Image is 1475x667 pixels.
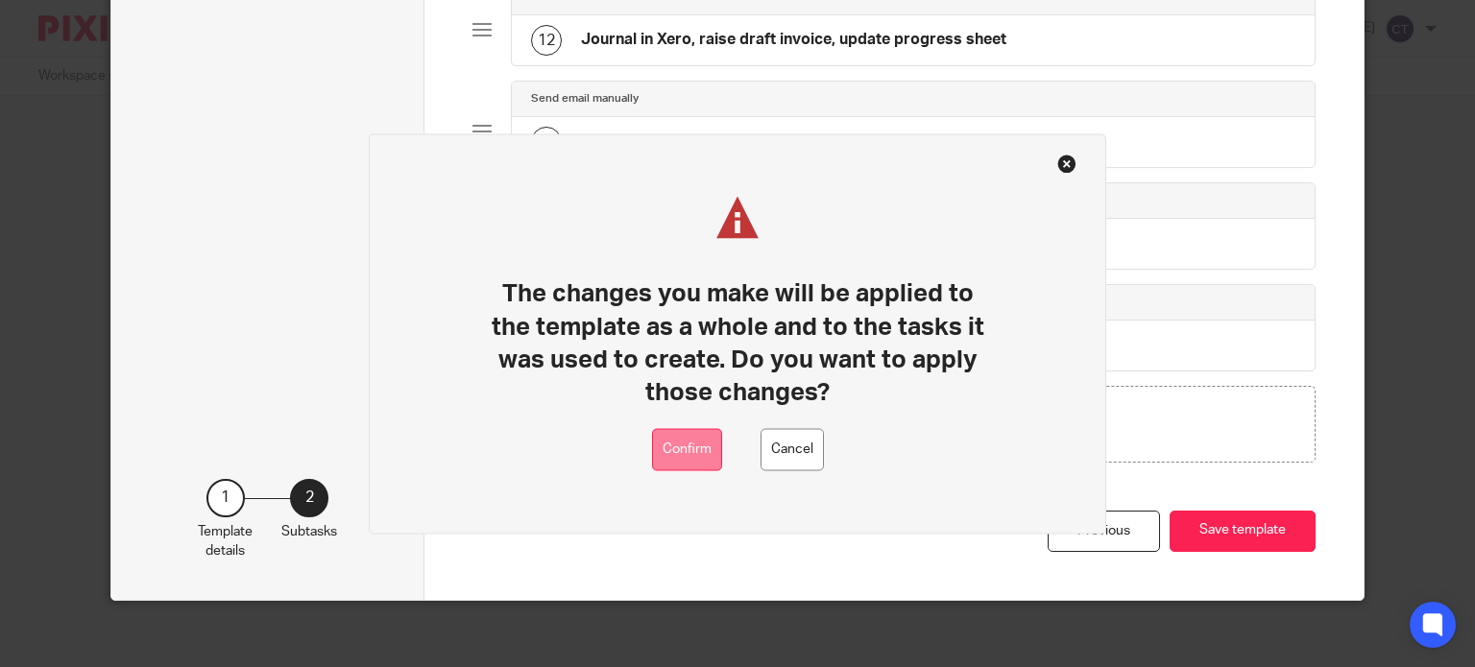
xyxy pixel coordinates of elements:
[581,30,1006,50] h4: Journal in Xero, raise draft invoice, update progress sheet
[480,277,995,409] h1: The changes you make will be applied to the template as a whole and to the tasks it was used to c...
[531,127,562,157] div: 13
[281,522,337,541] p: Subtasks
[531,91,639,107] h4: Send email manually
[1170,511,1316,552] button: Save template
[531,25,562,56] div: 12
[581,131,961,152] h4: Send email to [PERSON_NAME] confirming progress
[206,479,245,517] div: 1
[198,522,253,561] p: Template details
[652,428,722,471] button: Confirm
[761,428,824,471] button: Cancel
[290,479,328,517] div: 2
